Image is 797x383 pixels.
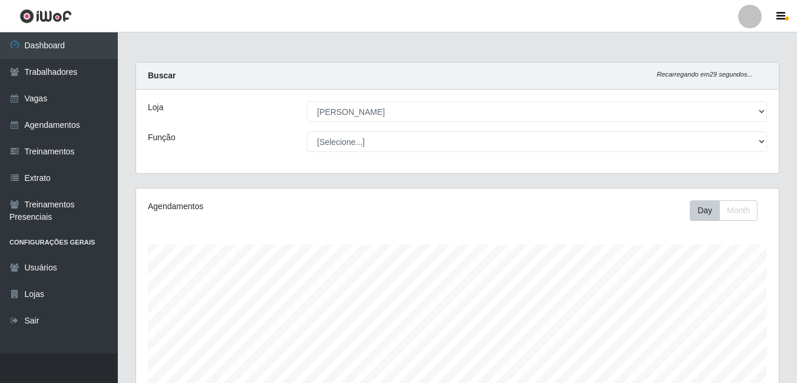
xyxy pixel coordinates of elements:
[148,200,395,213] div: Agendamentos
[719,200,758,221] button: Month
[657,71,753,78] i: Recarregando em 29 segundos...
[690,200,720,221] button: Day
[690,200,767,221] div: Toolbar with button groups
[19,9,72,24] img: CoreUI Logo
[148,71,176,80] strong: Buscar
[148,131,176,144] label: Função
[148,101,163,114] label: Loja
[690,200,758,221] div: First group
